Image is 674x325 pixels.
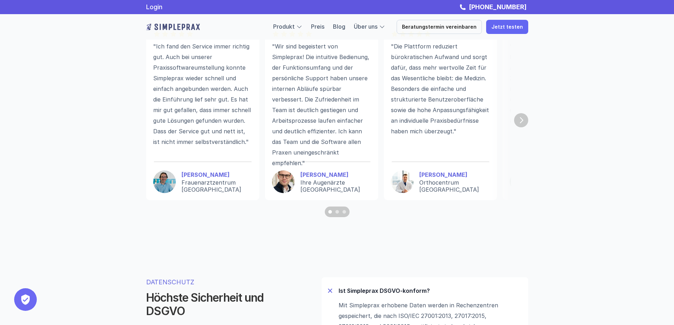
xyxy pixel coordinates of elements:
[397,20,482,34] a: Beratungstermin vereinbaren
[339,287,523,294] p: Ist Simpleprax DSGVO-konform?
[146,3,162,11] a: Login
[153,170,252,193] a: [PERSON_NAME]Frauenarztzentrum [GEOGRAPHIC_DATA]
[311,23,324,30] a: Preis
[146,23,259,109] li: 1 of 8
[514,113,528,127] button: Next
[486,20,528,34] a: Jetzt testen
[182,179,252,193] p: Frauenarztzentrum [GEOGRAPHIC_DATA]
[333,23,345,30] a: Blog
[325,207,334,217] button: Scroll to page 1
[272,41,371,168] p: "Wir sind begeistert von Simpleprax! Die intuitive Bedienung, der Funktionsumfang und der persönl...
[503,23,616,109] li: 4 of 8
[182,171,230,178] strong: [PERSON_NAME]
[146,23,528,217] fieldset: Carousel pagination controls
[419,179,490,193] p: Orthocentrum [GEOGRAPHIC_DATA]
[510,170,609,193] a: Nicolas Mandt
[146,277,299,287] p: DATENSCHUTZ
[334,207,341,217] button: Scroll to page 2
[300,179,371,193] p: Ihre Augenärzte [GEOGRAPHIC_DATA]
[419,171,467,178] strong: [PERSON_NAME]
[469,3,526,11] strong: [PHONE_NUMBER]
[391,41,490,137] p: "Die Plattform reduziert bürokratischen Aufwand und sorgt dafür, dass mehr wertvolle Zeit für das...
[272,170,371,193] a: [PERSON_NAME]Ihre Augenärzte [GEOGRAPHIC_DATA]
[341,207,350,217] button: Scroll to page 3
[510,170,532,193] img: Nicolas Mandt
[146,291,299,318] h2: Höchste Sicherheit und DSGVO
[391,170,490,193] a: [PERSON_NAME]Orthocentrum [GEOGRAPHIC_DATA]
[153,41,252,147] p: "Ich fand den Service immer richtig gut. Auch bei unserer Praxissoftwareumstellung konnte Simplep...
[265,23,378,200] li: 2 of 8
[491,24,523,30] p: Jetzt testen
[510,41,609,126] p: "In unserer psychotherapeutischen Praxis hat Simpleprax nicht nur den Alltag vereinfacht, sondern...
[300,171,348,178] strong: [PERSON_NAME]
[467,3,528,11] a: [PHONE_NUMBER]
[402,24,477,30] p: Beratungstermin vereinbaren
[354,23,378,30] a: Über uns
[273,23,295,30] a: Produkt
[384,23,497,109] li: 3 of 8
